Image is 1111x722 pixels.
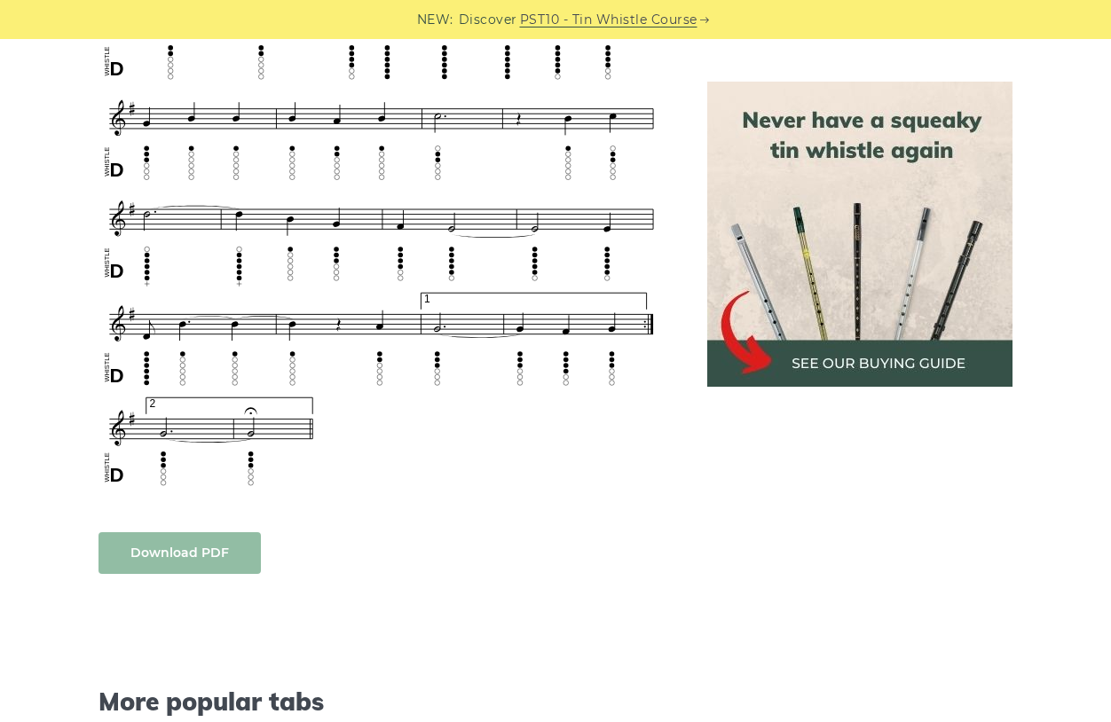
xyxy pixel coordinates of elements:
[520,10,697,30] a: PST10 - Tin Whistle Course
[459,10,517,30] span: Discover
[417,10,453,30] span: NEW:
[707,82,1013,387] img: tin whistle buying guide
[98,687,665,717] span: More popular tabs
[98,532,261,574] a: Download PDF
